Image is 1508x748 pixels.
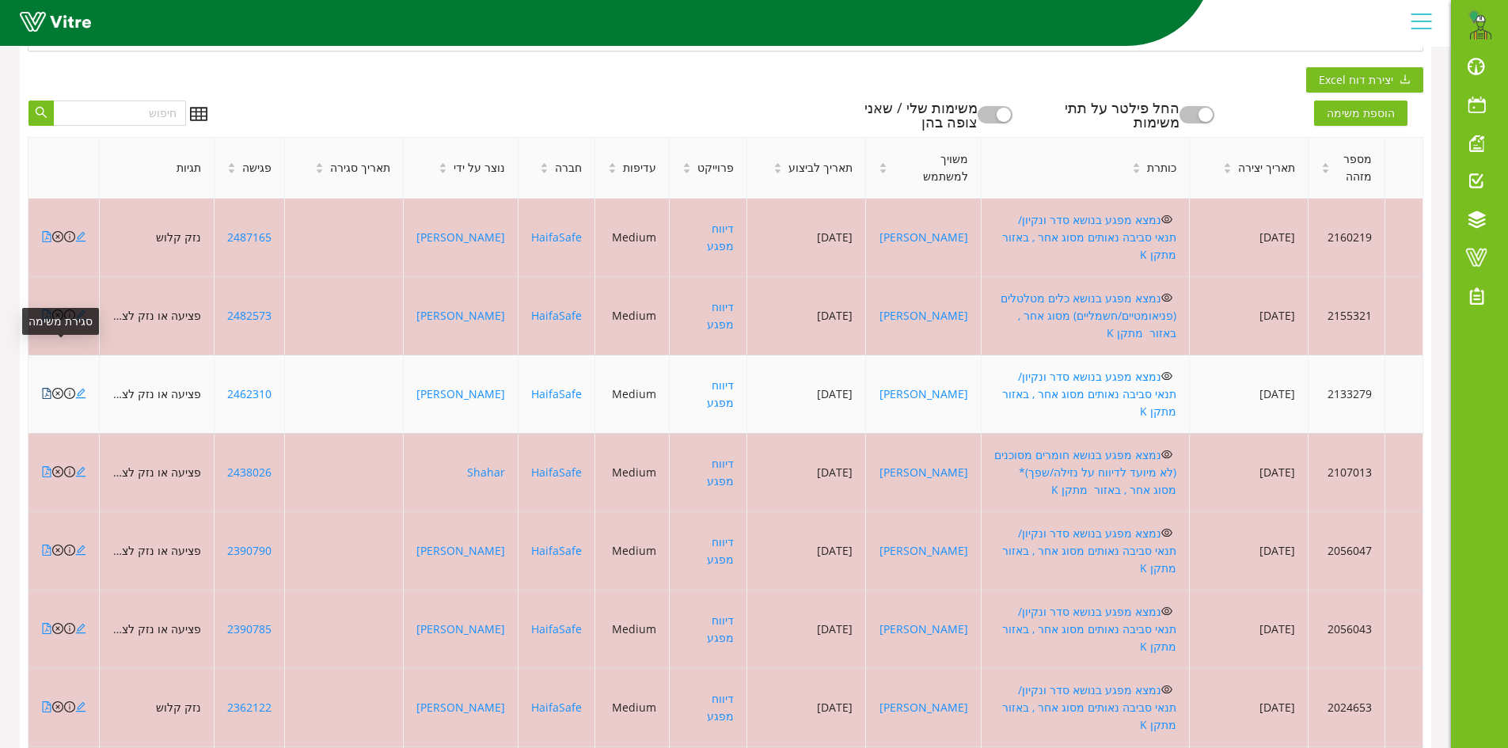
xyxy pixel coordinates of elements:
span: תאריך יצירה [1238,159,1295,177]
span: caret-up [608,161,617,169]
a: edit [75,700,86,715]
span: caret-down [227,167,236,176]
th: תגיות [100,138,215,199]
a: נמצא מפגע בנושא סדר ונקיון/ תנאי סביבה נאותים מסוג אחר , באזור מתקן K [999,604,1176,654]
span: eye [1161,292,1172,303]
span: file-pdf [41,623,52,634]
td: 2133279 [1309,355,1385,434]
span: caret-up [773,161,782,169]
a: Shahar [467,465,505,480]
a: [PERSON_NAME] [879,465,968,480]
a: 2390785 [227,621,272,636]
span: caret-down [439,167,447,176]
a: edit [75,543,86,558]
a: [PERSON_NAME] [416,700,505,715]
div: סגירת משימה [22,308,99,335]
span: caret-up [1321,161,1330,169]
span: caret-down [773,167,782,176]
a: file-pdf [41,543,52,558]
span: caret-up [879,161,887,169]
td: [DATE] [747,590,866,669]
a: HaifaSafe [531,308,582,323]
a: [PERSON_NAME] [416,621,505,636]
span: close-circle [52,466,63,477]
td: [DATE] [1190,355,1309,434]
td: Medium [595,434,670,512]
span: פציעה או נזק לציוד [110,386,201,401]
span: eye [1161,606,1172,617]
span: eye [1161,449,1172,460]
a: נמצא מפגע בנושא סדר ונקיון/ תנאי סביבה נאותים מסוג אחר , באזור מתקן K [999,526,1176,575]
span: פציעה או נזק לציוד [110,308,201,323]
span: download [1400,74,1411,86]
span: edit [75,466,86,477]
span: caret-up [439,161,447,169]
span: edit [75,388,86,399]
span: info-circle [64,623,75,634]
td: [DATE] [747,434,866,512]
a: נמצא מפגע בנושא סדר ונקיון/ תנאי סביבה נאותים מסוג אחר , באזור מתקן K [999,682,1176,732]
a: [PERSON_NAME] [879,308,968,323]
a: HaifaSafe [531,543,582,558]
a: file-pdf [41,230,52,245]
span: info-circle [64,701,75,712]
a: file-pdf [41,621,52,636]
span: caret-up [682,161,691,169]
span: עדיפות [623,159,656,177]
td: 2107013 [1309,434,1385,512]
td: [DATE] [1190,199,1309,277]
span: הוספת משימה [1314,101,1407,126]
span: file-pdf [41,701,52,712]
a: דיווח מפגע [707,534,734,567]
a: דיווח מפגע [707,456,734,488]
span: תאריך לביצוע [788,159,853,177]
span: caret-up [1132,161,1141,169]
div: משימות שלי / שאני צופה בהן [843,101,978,129]
span: close-circle [52,701,63,712]
a: נמצא מפגע בנושא סדר ונקיון/ תנאי סביבה נאותים מסוג אחר , באזור מתקן K [999,369,1176,419]
span: eye [1161,527,1172,538]
span: caret-down [540,167,549,176]
span: משויך למשתמש [894,150,968,185]
a: [PERSON_NAME] [879,386,968,401]
span: file-pdf [41,545,52,556]
a: [PERSON_NAME] [879,230,968,245]
a: [PERSON_NAME] [416,230,505,245]
a: [PERSON_NAME] [416,386,505,401]
td: [DATE] [1190,277,1309,355]
button: downloadיצירת דוח Excel [1306,67,1423,93]
span: info-circle [64,545,75,556]
span: table [190,105,207,123]
span: כותרת [1147,159,1176,177]
td: [DATE] [747,512,866,590]
a: דיווח מפגע [707,613,734,645]
a: 2487165 [227,230,272,245]
td: Medium [595,355,670,434]
a: file-pdf [41,465,52,480]
a: נמצא מפגע בנושא סדר ונקיון/ תנאי סביבה נאותים מסוג אחר , באזור מתקן K [999,212,1176,262]
span: close-circle [52,388,63,399]
td: Medium [595,199,670,277]
span: caret-down [1321,167,1330,176]
a: edit [75,621,86,636]
span: edit [75,623,86,634]
span: caret-up [1223,161,1232,169]
a: edit [75,465,86,480]
span: פציעה או נזק לציוד [110,465,201,480]
a: דיווח מפגע [707,691,734,723]
a: נמצא מפגע בנושא חומרים מסוכנים (לא מיועד לדיווח על נזילה/שפך)* מסוג אחר , באזור מתקן K [994,447,1176,497]
span: close-circle [52,623,63,634]
a: [PERSON_NAME] [879,700,968,715]
td: Medium [595,590,670,669]
span: eye [1161,370,1172,382]
span: file-pdf [41,466,52,477]
img: 1b769f6a-5bd2-4624-b62a-8340ff607ce4.png [1464,8,1496,40]
span: נזק קלוש [156,230,201,245]
a: [PERSON_NAME] [879,543,968,558]
td: [DATE] [747,355,866,434]
span: eye [1161,684,1172,695]
td: 2056047 [1309,512,1385,590]
td: [DATE] [1190,669,1309,747]
a: דיווח מפגע [707,221,734,253]
a: HaifaSafe [531,465,582,480]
